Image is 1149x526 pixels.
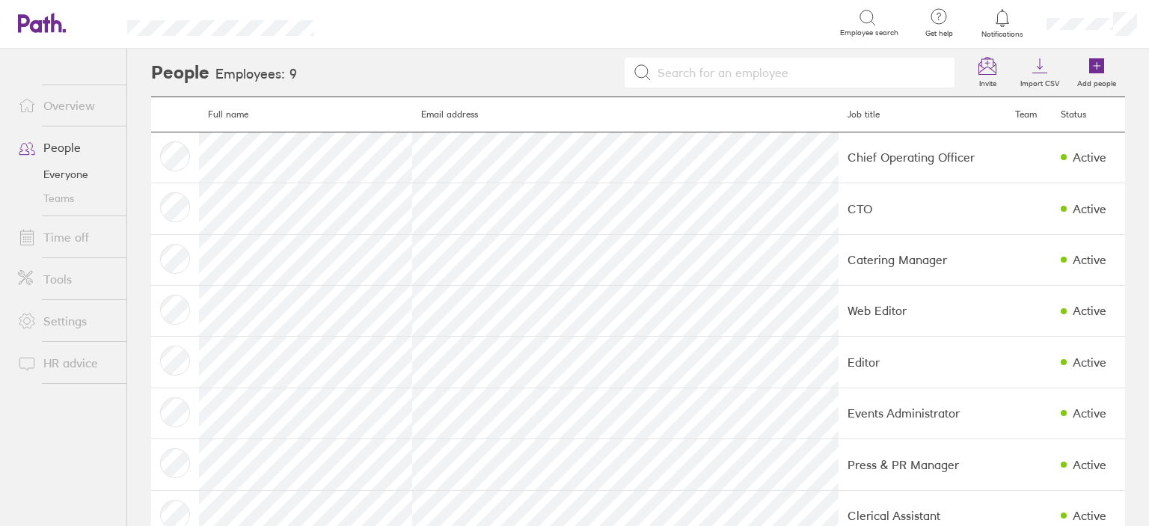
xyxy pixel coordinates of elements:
div: Active [1073,150,1106,164]
span: Get help [915,29,963,38]
td: CTO [839,183,1006,234]
a: HR advice [6,348,126,378]
div: Active [1073,458,1106,471]
div: Active [1073,304,1106,317]
th: Status [1052,97,1125,132]
div: Active [1073,202,1106,215]
a: Time off [6,222,126,252]
a: Teams [6,186,126,210]
th: Full name [199,97,412,132]
a: Tools [6,264,126,294]
a: Everyone [6,162,126,186]
div: Active [1073,253,1106,266]
td: Editor [839,337,1006,388]
label: Invite [970,75,1005,88]
a: Import CSV [1011,49,1068,97]
h2: People [151,49,209,97]
div: Active [1073,355,1106,369]
label: Import CSV [1011,75,1068,88]
td: Catering Manager [839,234,1006,285]
a: Overview [6,91,126,120]
a: People [6,132,126,162]
a: Invite [963,49,1011,97]
td: Chief Operating Officer [839,132,1006,183]
span: Employee search [840,28,898,37]
td: Press & PR Manager [839,439,1006,490]
div: Active [1073,509,1106,522]
input: Search for an employee [652,58,946,87]
td: Web Editor [839,285,1006,336]
div: Search [355,16,393,29]
th: Email address [412,97,839,132]
a: Settings [6,306,126,336]
a: Add people [1068,49,1125,97]
span: Notifications [978,30,1027,39]
a: Notifications [978,7,1027,39]
h3: Employees: 9 [215,67,297,82]
th: Team [1006,97,1052,132]
label: Add people [1068,75,1125,88]
div: Active [1073,406,1106,420]
th: Job title [839,97,1006,132]
td: Events Administrator [839,388,1006,438]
